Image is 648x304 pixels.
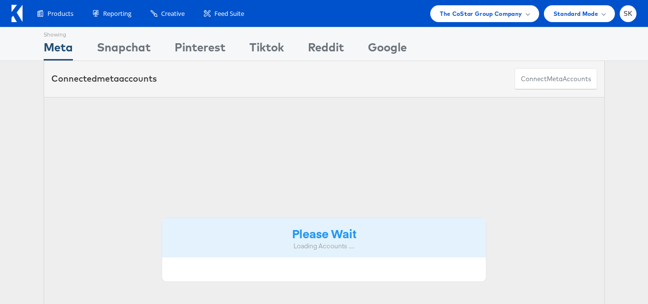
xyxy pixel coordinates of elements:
[554,9,598,19] span: Standard Mode
[44,39,73,61] div: Meta
[249,39,284,61] div: Tiktok
[161,9,185,18] span: Creative
[624,11,633,17] span: SK
[292,225,356,241] strong: Please Wait
[44,27,73,39] div: Showing
[97,39,151,61] div: Snapchat
[169,242,479,251] div: Loading Accounts ....
[515,68,597,90] button: ConnectmetaAccounts
[308,39,344,61] div: Reddit
[97,73,119,84] span: meta
[368,39,407,61] div: Google
[175,39,225,61] div: Pinterest
[214,9,244,18] span: Feed Suite
[103,9,131,18] span: Reporting
[51,73,157,85] div: Connected accounts
[440,9,522,19] span: The CoStar Group Company
[47,9,73,18] span: Products
[547,74,563,84] span: meta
